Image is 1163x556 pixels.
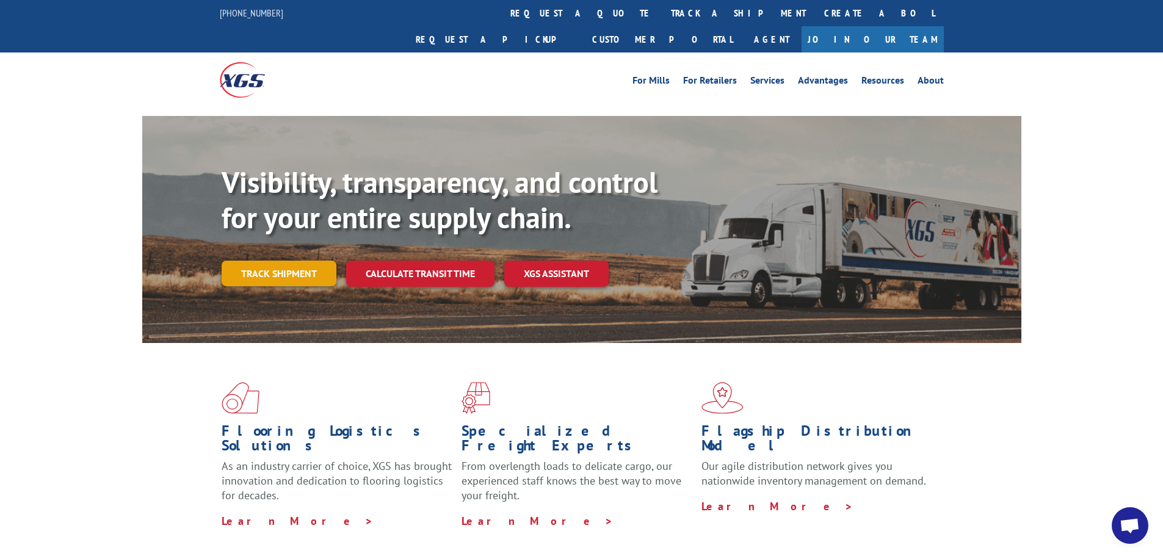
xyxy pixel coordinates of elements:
[222,514,374,528] a: Learn More >
[346,261,495,287] a: Calculate transit time
[701,459,926,488] span: Our agile distribution network gives you nationwide inventory management on demand.
[683,76,737,89] a: For Retailers
[222,261,336,286] a: Track shipment
[462,424,692,459] h1: Specialized Freight Experts
[222,382,259,414] img: xgs-icon-total-supply-chain-intelligence-red
[802,26,944,52] a: Join Our Team
[861,76,904,89] a: Resources
[1112,507,1148,544] div: Open chat
[742,26,802,52] a: Agent
[918,76,944,89] a: About
[222,424,452,459] h1: Flooring Logistics Solutions
[583,26,742,52] a: Customer Portal
[701,424,932,459] h1: Flagship Distribution Model
[798,76,848,89] a: Advantages
[222,163,658,236] b: Visibility, transparency, and control for your entire supply chain.
[222,459,452,502] span: As an industry carrier of choice, XGS has brought innovation and dedication to flooring logistics...
[750,76,784,89] a: Services
[220,7,283,19] a: [PHONE_NUMBER]
[701,382,744,414] img: xgs-icon-flagship-distribution-model-red
[701,499,853,513] a: Learn More >
[462,514,614,528] a: Learn More >
[462,459,692,513] p: From overlength loads to delicate cargo, our experienced staff knows the best way to move your fr...
[632,76,670,89] a: For Mills
[407,26,583,52] a: Request a pickup
[504,261,609,287] a: XGS ASSISTANT
[462,382,490,414] img: xgs-icon-focused-on-flooring-red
